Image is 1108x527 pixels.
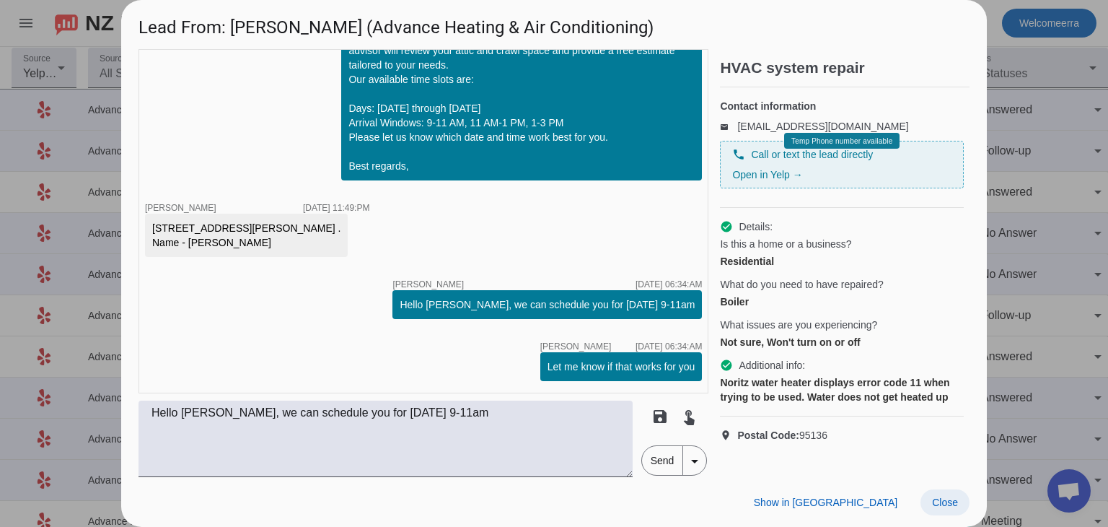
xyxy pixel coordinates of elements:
span: What issues are you experiencing? [720,318,877,332]
div: Noritz water heater displays error code 11 when trying to be used. Water does not get heated up [720,375,964,404]
span: Additional info: [739,358,805,373]
div: [DATE] 06:34:AM [636,280,702,289]
span: [PERSON_NAME] [392,280,464,289]
div: Not sure, Won't turn on or off [720,335,964,349]
span: Is this a home or a business? [720,237,851,251]
span: Details: [739,219,773,234]
span: [PERSON_NAME] [540,342,612,351]
div: Let me know if that works for you [548,360,695,374]
mat-icon: arrow_drop_down [686,453,703,470]
span: Temp Phone number available [791,137,892,145]
mat-icon: location_on [720,430,737,441]
h2: HVAC system repair [720,61,969,75]
div: [DATE] 06:34:AM [636,342,702,351]
span: 95136 [737,428,827,443]
strong: Postal Code: [737,430,799,441]
span: Close [932,497,958,508]
a: [EMAIL_ADDRESS][DOMAIN_NAME] [737,121,908,132]
span: What do you need to have repaired? [720,277,884,292]
div: Residential [720,254,964,269]
span: [PERSON_NAME] [145,203,216,213]
div: Boiler [720,295,964,309]
mat-icon: check_circle [720,359,733,372]
mat-icon: save [651,408,669,425]
div: [DATE] 11:49:PM [303,204,369,212]
button: Close [920,489,969,515]
span: Send [642,446,683,475]
div: [STREET_ADDRESS][PERSON_NAME] . Name - [PERSON_NAME] [152,221,340,250]
mat-icon: touch_app [680,408,698,425]
h4: Contact information [720,99,964,113]
button: Show in [GEOGRAPHIC_DATA] [742,489,909,515]
span: Call or text the lead directly [751,147,873,162]
span: Show in [GEOGRAPHIC_DATA] [754,497,897,508]
mat-icon: phone [732,148,745,161]
mat-icon: email [720,123,737,130]
div: Hello [PERSON_NAME], we can schedule you for [DATE] 9-11am [400,297,695,312]
mat-icon: check_circle [720,220,733,233]
a: Open in Yelp → [732,169,802,180]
